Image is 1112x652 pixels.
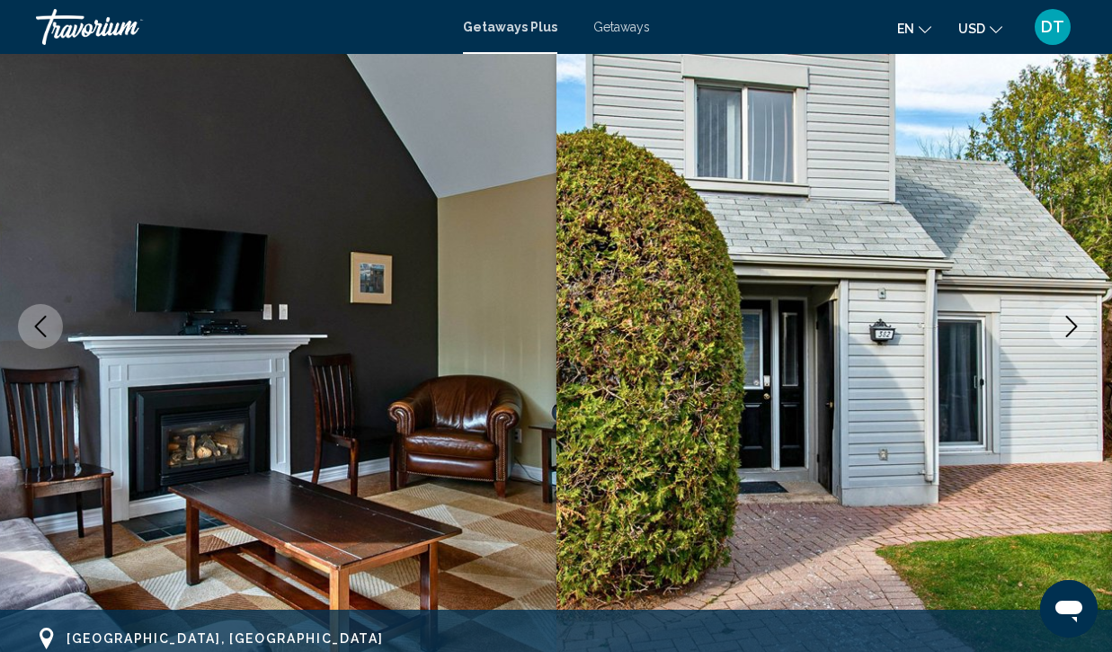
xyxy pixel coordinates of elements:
[593,20,650,34] a: Getaways
[36,9,445,45] a: Travorium
[897,22,914,36] span: en
[1041,18,1064,36] span: DT
[958,22,985,36] span: USD
[18,304,63,349] button: Previous image
[67,631,383,646] span: [GEOGRAPHIC_DATA], [GEOGRAPHIC_DATA]
[1049,304,1094,349] button: Next image
[1029,8,1076,46] button: User Menu
[897,15,931,41] button: Change language
[1040,580,1098,638] iframe: Button to launch messaging window
[463,20,557,34] a: Getaways Plus
[958,15,1002,41] button: Change currency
